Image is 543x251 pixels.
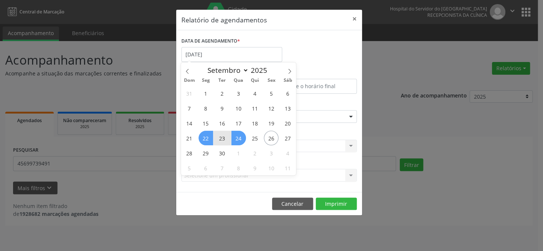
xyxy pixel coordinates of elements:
[231,131,246,145] span: Setembro 24, 2025
[248,116,262,130] span: Setembro 18, 2025
[247,78,263,83] span: Qui
[215,161,230,175] span: Outubro 7, 2025
[182,86,197,100] span: Agosto 31, 2025
[231,101,246,115] span: Setembro 10, 2025
[181,15,267,25] h5: Relatório de agendamentos
[199,86,213,100] span: Setembro 1, 2025
[248,131,262,145] span: Setembro 25, 2025
[280,101,295,115] span: Setembro 13, 2025
[182,101,197,115] span: Setembro 7, 2025
[264,86,278,100] span: Setembro 5, 2025
[248,161,262,175] span: Outubro 9, 2025
[230,78,247,83] span: Qua
[263,78,280,83] span: Sex
[214,78,230,83] span: Ter
[199,101,213,115] span: Setembro 8, 2025
[248,101,262,115] span: Setembro 11, 2025
[248,146,262,160] span: Outubro 2, 2025
[182,116,197,130] span: Setembro 14, 2025
[199,146,213,160] span: Setembro 29, 2025
[215,86,230,100] span: Setembro 2, 2025
[280,116,295,130] span: Setembro 20, 2025
[231,86,246,100] span: Setembro 3, 2025
[280,131,295,145] span: Setembro 27, 2025
[197,78,214,83] span: Seg
[231,116,246,130] span: Setembro 17, 2025
[249,65,273,75] input: Year
[248,86,262,100] span: Setembro 4, 2025
[264,146,278,160] span: Outubro 3, 2025
[231,161,246,175] span: Outubro 8, 2025
[181,47,282,62] input: Selecione uma data ou intervalo
[264,116,278,130] span: Setembro 19, 2025
[215,116,230,130] span: Setembro 16, 2025
[264,131,278,145] span: Setembro 26, 2025
[271,79,357,94] input: Selecione o horário final
[182,146,197,160] span: Setembro 28, 2025
[231,146,246,160] span: Outubro 1, 2025
[271,67,357,79] label: ATÉ
[182,131,197,145] span: Setembro 21, 2025
[215,146,230,160] span: Setembro 30, 2025
[272,198,313,210] button: Cancelar
[280,78,296,83] span: Sáb
[264,101,278,115] span: Setembro 12, 2025
[199,161,213,175] span: Outubro 6, 2025
[199,131,213,145] span: Setembro 22, 2025
[280,161,295,175] span: Outubro 11, 2025
[181,78,197,83] span: Dom
[264,161,278,175] span: Outubro 10, 2025
[215,131,230,145] span: Setembro 23, 2025
[316,198,357,210] button: Imprimir
[199,116,213,130] span: Setembro 15, 2025
[181,35,240,47] label: DATA DE AGENDAMENTO
[347,10,362,28] button: Close
[280,86,295,100] span: Setembro 6, 2025
[204,65,249,75] select: Month
[280,146,295,160] span: Outubro 4, 2025
[215,101,230,115] span: Setembro 9, 2025
[182,161,197,175] span: Outubro 5, 2025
